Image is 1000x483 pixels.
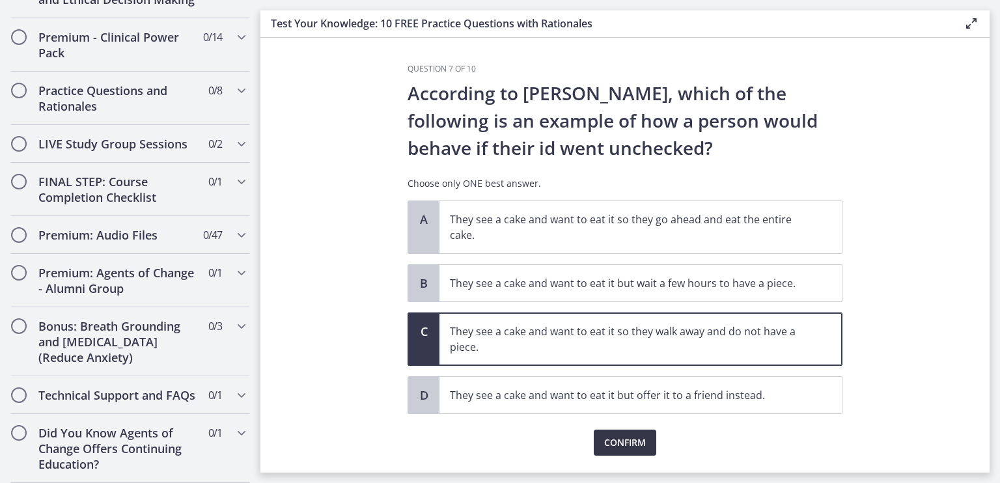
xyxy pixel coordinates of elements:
p: They see a cake and want to eat it but wait a few hours to have a piece. [450,275,805,291]
h2: LIVE Study Group Sessions [38,136,197,152]
h2: Premium: Audio Files [38,227,197,243]
span: Confirm [604,435,646,450]
h2: FINAL STEP: Course Completion Checklist [38,174,197,205]
span: 0 / 1 [208,174,222,189]
span: 0 / 3 [208,318,222,334]
h2: Premium: Agents of Change - Alumni Group [38,265,197,296]
h2: Premium - Clinical Power Pack [38,29,197,61]
span: 0 / 1 [208,387,222,403]
p: They see a cake and want to eat it so they go ahead and eat the entire cake. [450,212,805,243]
span: 0 / 8 [208,83,222,98]
span: C [416,324,432,339]
span: 0 / 47 [203,227,222,243]
h2: Technical Support and FAQs [38,387,197,403]
span: 0 / 1 [208,425,222,441]
span: 0 / 2 [208,136,222,152]
span: D [416,387,432,403]
h3: Test Your Knowledge: 10 FREE Practice Questions with Rationales [271,16,943,31]
button: Confirm [594,430,656,456]
h2: Bonus: Breath Grounding and [MEDICAL_DATA] (Reduce Anxiety) [38,318,197,365]
h2: Practice Questions and Rationales [38,83,197,114]
span: 0 / 14 [203,29,222,45]
p: Choose only ONE best answer. [408,177,842,190]
span: B [416,275,432,291]
p: They see a cake and want to eat it so they walk away and do not have a piece. [450,324,805,355]
span: A [416,212,432,227]
p: They see a cake and want to eat it but offer it to a friend instead. [450,387,805,403]
p: According to [PERSON_NAME], which of the following is an example of how a person would behave if ... [408,79,842,161]
h2: Did You Know Agents of Change Offers Continuing Education? [38,425,197,472]
span: 0 / 1 [208,265,222,281]
h3: Question 7 of 10 [408,64,842,74]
